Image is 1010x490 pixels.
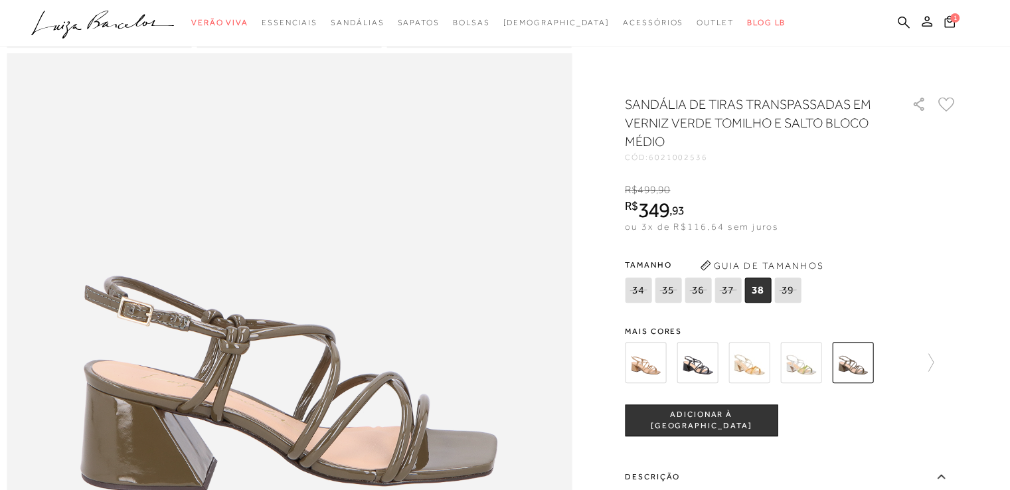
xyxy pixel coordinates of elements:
[625,342,666,383] img: SANDÁLIA DE MULTIPLAS TIRAS ACOLCHOADAS EM VERNIZ BEGE ARGILA DE SALTO BLOCO MÉDIO
[625,278,651,303] span: 34
[331,18,384,27] span: Sandálias
[623,11,683,35] a: categoryNavScreenReaderText
[655,278,681,303] span: 35
[780,342,821,383] img: SANDÁLIA DE SALTO BLOCO MÉDIO EM METALIZADO PRATA COM TIRAS COLORIDAS
[625,221,778,232] span: ou 3x de R$116,64 sem juros
[453,11,490,35] a: categoryNavScreenReaderText
[695,255,828,276] button: Guia de Tamanhos
[331,11,384,35] a: categoryNavScreenReaderText
[677,342,718,383] img: SANDÁLIA DE MULTIPLAS TIRAS ACOLCHOADAS EM VERNIZ PRETO DE SALTO BLOCO MÉDIO
[950,13,960,23] span: 1
[638,198,669,222] span: 349
[649,153,708,162] span: 6021002536
[625,255,804,275] span: Tamanho
[658,184,670,196] span: 90
[625,404,778,436] button: ADICIONAR À [GEOGRAPHIC_DATA]
[672,203,685,217] span: 93
[397,11,439,35] a: categoryNavScreenReaderText
[728,342,770,383] img: SANDÁLIA DE SALTO BLOCO MÉDIO EM METALIZADO OURO COM TIRAS COLORIDAS
[656,184,671,196] i: ,
[503,11,610,35] a: noSubCategoriesText
[623,18,683,27] span: Acessórios
[625,153,890,161] div: CÓD:
[637,184,655,196] span: 499
[774,278,801,303] span: 39
[685,278,711,303] span: 36
[697,11,734,35] a: categoryNavScreenReaderText
[940,15,959,33] button: 1
[625,184,637,196] i: R$
[262,18,317,27] span: Essenciais
[669,204,685,216] i: ,
[625,327,957,335] span: Mais cores
[191,11,248,35] a: categoryNavScreenReaderText
[262,11,317,35] a: categoryNavScreenReaderText
[626,409,777,432] span: ADICIONAR À [GEOGRAPHIC_DATA]
[715,278,741,303] span: 37
[832,342,873,383] img: SANDÁLIA DE TIRAS TRANSPASSADAS EM VERNIZ VERDE TOMILHO E SALTO BLOCO MÉDIO
[453,18,490,27] span: Bolsas
[697,18,734,27] span: Outlet
[191,18,248,27] span: Verão Viva
[625,95,874,151] h1: SANDÁLIA DE TIRAS TRANSPASSADAS EM VERNIZ VERDE TOMILHO E SALTO BLOCO MÉDIO
[625,200,638,212] i: R$
[744,278,771,303] span: 38
[503,18,610,27] span: [DEMOGRAPHIC_DATA]
[747,18,786,27] span: BLOG LB
[747,11,786,35] a: BLOG LB
[397,18,439,27] span: Sapatos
